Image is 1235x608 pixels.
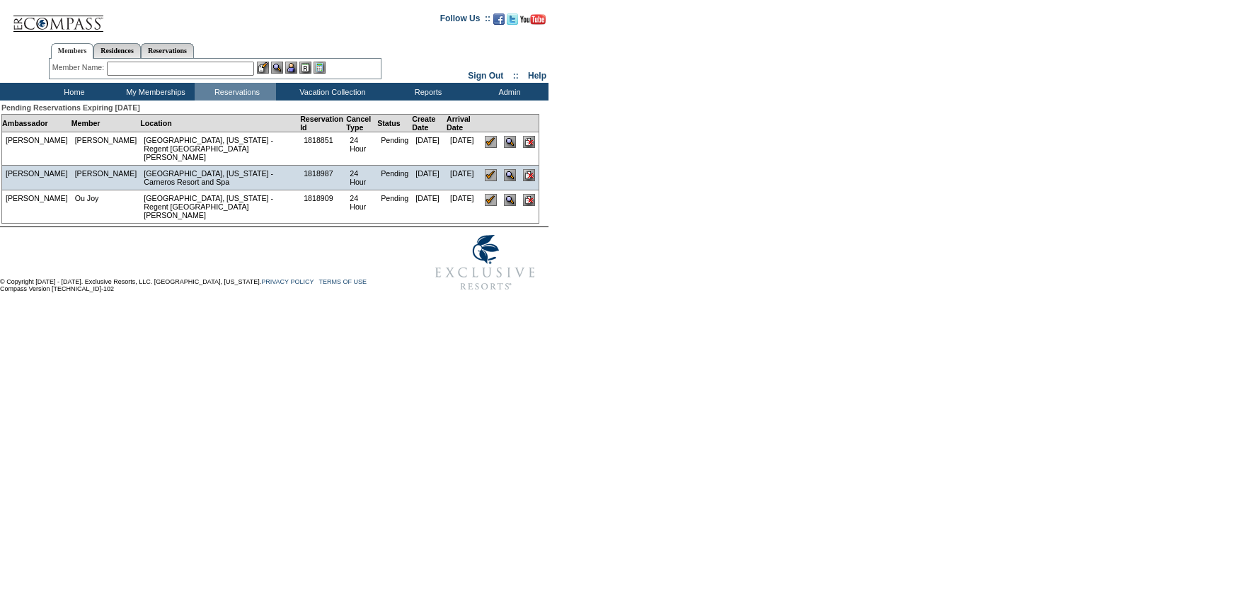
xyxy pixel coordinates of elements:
td: Create Date [412,115,447,132]
td: Cancel Type [346,115,377,132]
input: Cancel [523,169,535,181]
td: Home [32,83,113,101]
td: Reservation Id [300,115,346,132]
td: Reports [386,83,467,101]
td: [PERSON_NAME] [71,166,141,190]
td: [PERSON_NAME] [2,190,71,224]
td: Follow Us :: [440,12,490,29]
td: 24 Hour [346,132,377,166]
a: Reservations [141,43,194,58]
img: Compass Home [12,4,104,33]
td: Pending [377,190,412,224]
input: Confirm [485,194,497,206]
td: [DATE] [412,132,447,166]
a: PRIVACY POLICY [261,278,314,285]
span: :: [513,71,519,81]
td: Vacation Collection [276,83,386,101]
img: b_calculator.gif [314,62,326,74]
img: View [271,62,283,74]
input: View [504,194,516,206]
input: Confirm [485,136,497,148]
img: Subscribe to our YouTube Channel [520,14,546,25]
a: Subscribe to our YouTube Channel [520,18,546,26]
td: [PERSON_NAME] [71,132,141,166]
td: 1818851 [300,132,346,166]
img: b_edit.gif [257,62,269,74]
td: Status [377,115,412,132]
td: [DATE] [447,132,481,166]
td: 24 Hour [346,190,377,224]
img: Exclusive Resorts [422,227,548,298]
a: Help [528,71,546,81]
td: 24 Hour [346,166,377,190]
img: Impersonate [285,62,297,74]
a: Members [51,43,94,59]
td: [GEOGRAPHIC_DATA], [US_STATE] - Regent [GEOGRAPHIC_DATA][PERSON_NAME] [140,190,300,224]
td: Arrival Date [447,115,481,132]
td: [DATE] [447,190,481,224]
td: [GEOGRAPHIC_DATA], [US_STATE] - Carneros Resort and Spa [140,166,300,190]
td: Pending [377,166,412,190]
td: Ou Joy [71,190,141,224]
td: Member [71,115,141,132]
td: [DATE] [412,166,447,190]
td: [PERSON_NAME] [2,166,71,190]
td: Location [140,115,300,132]
td: [PERSON_NAME] [2,132,71,166]
img: Become our fan on Facebook [493,13,505,25]
td: Admin [467,83,548,101]
a: Follow us on Twitter [507,18,518,26]
a: Become our fan on Facebook [493,18,505,26]
td: Pending [377,132,412,166]
a: Residences [93,43,141,58]
input: Cancel [523,194,535,206]
img: Reservations [299,62,311,74]
span: Pending Reservations Expiring [DATE] [1,103,140,112]
td: [GEOGRAPHIC_DATA], [US_STATE] - Regent [GEOGRAPHIC_DATA][PERSON_NAME] [140,132,300,166]
td: 1818987 [300,166,346,190]
input: View [504,136,516,148]
input: View [504,169,516,181]
img: Follow us on Twitter [507,13,518,25]
td: [DATE] [412,190,447,224]
td: 1818909 [300,190,346,224]
a: TERMS OF USE [319,278,367,285]
td: My Memberships [113,83,195,101]
td: Reservations [195,83,276,101]
a: Sign Out [468,71,503,81]
td: [DATE] [447,166,481,190]
input: Cancel [523,136,535,148]
input: Confirm [485,169,497,181]
div: Member Name: [52,62,107,74]
td: Ambassador [2,115,71,132]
